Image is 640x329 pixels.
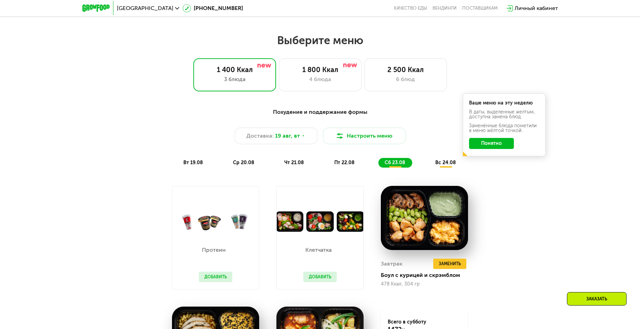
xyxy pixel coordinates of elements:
button: Настроить меню [323,128,406,144]
div: Завтрак [381,259,403,269]
div: 478 Ккал, 304 гр [381,281,468,287]
div: поставщикам [462,6,498,11]
span: чт 21.08 [284,160,304,166]
a: [PHONE_NUMBER] [183,4,243,12]
div: 2 500 Ккал [372,66,440,74]
div: В даты, выделенные желтым, доступна замена блюд. [469,110,539,119]
div: Боул с курицей и скрэмблом [381,272,474,279]
div: Заказать [567,292,627,306]
p: Клетчатка [303,247,333,253]
div: Личный кабинет [515,4,558,12]
div: Похудение и поддержание формы [116,108,524,117]
span: 19 авг, вт [275,132,300,140]
span: пт 22.08 [334,160,355,166]
div: Заменённые блюда пометили в меню жёлтой точкой. [469,123,539,133]
span: Заменить [439,260,461,267]
button: Заменить [433,259,466,269]
span: вс 24.08 [435,160,456,166]
h2: Выберите меню [22,33,618,47]
a: Вендинги [433,6,457,11]
button: Добавить [199,272,232,282]
a: Качество еды [394,6,427,11]
button: Добавить [303,272,337,282]
span: вт 19.08 [183,160,203,166]
span: ср 20.08 [233,160,254,166]
span: [GEOGRAPHIC_DATA] [117,6,173,11]
span: сб 23.08 [385,160,405,166]
div: Ваше меню на эту неделю [469,101,539,106]
div: 6 блюд [372,75,440,83]
p: Протеин [199,247,229,253]
div: 1 800 Ккал [286,66,354,74]
button: Понятно [469,138,514,149]
div: 1 400 Ккал [201,66,269,74]
div: 4 блюда [286,75,354,83]
div: 3 блюда [201,75,269,83]
span: Доставка: [246,132,274,140]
